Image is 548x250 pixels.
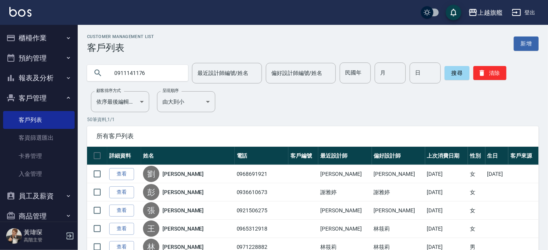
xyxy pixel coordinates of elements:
button: 清除 [473,66,506,80]
td: 女 [468,201,485,220]
img: Logo [9,7,31,17]
td: 0965312918 [235,220,288,238]
h3: 客戶列表 [87,42,154,53]
a: 查看 [109,205,134,217]
a: [PERSON_NAME] [162,207,204,214]
th: 最近設計師 [318,147,372,165]
th: 姓名 [141,147,235,165]
th: 生日 [485,147,509,165]
td: [DATE] [425,220,468,238]
a: 客戶列表 [3,111,75,129]
td: [PERSON_NAME] [372,201,425,220]
a: [PERSON_NAME] [162,170,204,178]
div: 彭 [143,184,159,200]
p: 50 筆資料, 1 / 1 [87,116,539,123]
button: 上越旗艦 [465,5,506,21]
a: [PERSON_NAME] [162,188,204,196]
td: 女 [468,165,485,183]
button: 員工及薪資 [3,186,75,206]
div: 劉 [143,166,159,182]
td: 0936610673 [235,183,288,201]
div: 張 [143,202,159,219]
label: 呈現順序 [162,88,179,94]
td: [PERSON_NAME] [372,165,425,183]
div: 王 [143,220,159,237]
div: 由大到小 [157,91,215,112]
th: 客戶來源 [508,147,539,165]
div: 上越旗艦 [478,8,503,17]
a: 查看 [109,168,134,180]
button: 櫃檯作業 [3,28,75,48]
a: 新增 [514,36,539,51]
td: [PERSON_NAME] [318,165,372,183]
a: 入金管理 [3,165,75,183]
button: 登出 [509,5,539,20]
td: 0921506275 [235,201,288,220]
a: 客資篩選匯出 [3,129,75,147]
td: [DATE] [425,183,468,201]
h2: Customer Management List [87,34,154,39]
img: Person [6,228,22,244]
button: 搜尋 [445,66,469,80]
td: 謝雅婷 [372,183,425,201]
a: 查看 [109,186,134,198]
button: 預約管理 [3,48,75,68]
td: [PERSON_NAME] [318,201,372,220]
input: 搜尋關鍵字 [109,62,182,83]
td: [PERSON_NAME] [318,220,372,238]
th: 詳細資料 [107,147,141,165]
button: save [446,5,461,20]
th: 性別 [468,147,485,165]
th: 上次消費日期 [425,147,468,165]
a: 查看 [109,223,134,235]
td: 0968691921 [235,165,288,183]
button: 商品管理 [3,206,75,226]
td: [DATE] [425,165,468,183]
label: 顧客排序方式 [96,88,121,94]
div: 依序最後編輯時間 [91,91,149,112]
th: 電話 [235,147,288,165]
td: [DATE] [425,201,468,220]
span: 所有客戶列表 [96,132,529,140]
a: 卡券管理 [3,147,75,165]
p: 高階主管 [24,236,63,243]
td: 謝雅婷 [318,183,372,201]
a: [PERSON_NAME] [162,225,204,233]
button: 客戶管理 [3,88,75,108]
th: 客戶編號 [288,147,319,165]
td: 女 [468,220,485,238]
td: 女 [468,183,485,201]
button: 報表及分析 [3,68,75,88]
td: 林筱莉 [372,220,425,238]
h5: 黃瑋琛 [24,229,63,236]
td: [DATE] [485,165,509,183]
th: 偏好設計師 [372,147,425,165]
